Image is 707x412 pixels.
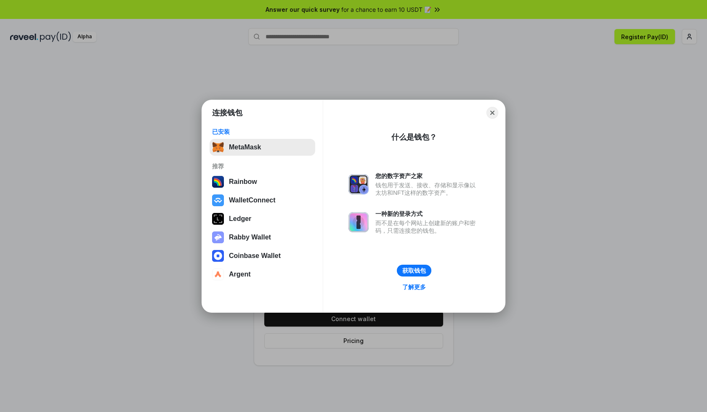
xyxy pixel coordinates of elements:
[229,215,251,223] div: Ledger
[210,266,315,283] button: Argent
[229,271,251,278] div: Argent
[375,181,480,197] div: 钱包用于发送、接收、存储和显示像以太坊和NFT这样的数字资产。
[212,176,224,188] img: svg+xml,%3Csvg%20width%3D%22120%22%20height%3D%22120%22%20viewBox%3D%220%200%20120%20120%22%20fil...
[229,197,276,204] div: WalletConnect
[229,144,261,151] div: MetaMask
[212,162,313,170] div: 推荐
[402,267,426,274] div: 获取钱包
[397,265,431,276] button: 获取钱包
[348,212,369,232] img: svg+xml,%3Csvg%20xmlns%3D%22http%3A%2F%2Fwww.w3.org%2F2000%2Fsvg%22%20fill%3D%22none%22%20viewBox...
[212,194,224,206] img: svg+xml,%3Csvg%20width%3D%2228%22%20height%3D%2228%22%20viewBox%3D%220%200%2028%2028%22%20fill%3D...
[210,139,315,156] button: MetaMask
[391,132,437,142] div: 什么是钱包？
[212,128,313,136] div: 已安装
[212,213,224,225] img: svg+xml,%3Csvg%20xmlns%3D%22http%3A%2F%2Fwww.w3.org%2F2000%2Fsvg%22%20width%3D%2228%22%20height%3...
[375,219,480,234] div: 而不是在每个网站上创建新的账户和密码，只需连接您的钱包。
[210,247,315,264] button: Coinbase Wallet
[486,107,498,119] button: Close
[402,283,426,291] div: 了解更多
[348,174,369,194] img: svg+xml,%3Csvg%20xmlns%3D%22http%3A%2F%2Fwww.w3.org%2F2000%2Fsvg%22%20fill%3D%22none%22%20viewBox...
[210,173,315,190] button: Rainbow
[229,234,271,241] div: Rabby Wallet
[375,210,480,218] div: 一种新的登录方式
[210,210,315,227] button: Ledger
[375,172,480,180] div: 您的数字资产之家
[229,178,257,186] div: Rainbow
[229,252,281,260] div: Coinbase Wallet
[212,141,224,153] img: svg+xml,%3Csvg%20fill%3D%22none%22%20height%3D%2233%22%20viewBox%3D%220%200%2035%2033%22%20width%...
[210,229,315,246] button: Rabby Wallet
[397,282,431,292] a: 了解更多
[212,268,224,280] img: svg+xml,%3Csvg%20width%3D%2228%22%20height%3D%2228%22%20viewBox%3D%220%200%2028%2028%22%20fill%3D...
[212,108,242,118] h1: 连接钱包
[212,231,224,243] img: svg+xml,%3Csvg%20xmlns%3D%22http%3A%2F%2Fwww.w3.org%2F2000%2Fsvg%22%20fill%3D%22none%22%20viewBox...
[212,250,224,262] img: svg+xml,%3Csvg%20width%3D%2228%22%20height%3D%2228%22%20viewBox%3D%220%200%2028%2028%22%20fill%3D...
[210,192,315,209] button: WalletConnect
